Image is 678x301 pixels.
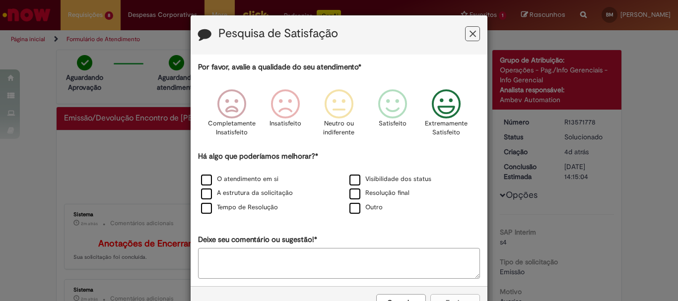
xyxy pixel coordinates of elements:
[349,188,409,198] label: Resolução final
[201,175,278,184] label: O atendimento em si
[206,82,257,150] div: Completamente Insatisfeito
[421,82,472,150] div: Extremamente Satisfeito
[270,119,301,128] p: Insatisfeito
[198,235,317,245] label: Deixe seu comentário ou sugestão!*
[314,82,364,150] div: Neutro ou indiferente
[260,82,311,150] div: Insatisfeito
[201,188,293,198] label: A estrutura da solicitação
[425,119,468,137] p: Extremamente Satisfeito
[367,82,418,150] div: Satisfeito
[218,27,338,40] label: Pesquisa de Satisfação
[208,119,256,137] p: Completamente Insatisfeito
[198,62,361,72] label: Por favor, avalie a qualidade do seu atendimento*
[201,203,278,212] label: Tempo de Resolução
[349,175,431,184] label: Visibilidade dos status
[321,119,357,137] p: Neutro ou indiferente
[379,119,407,128] p: Satisfeito
[349,203,383,212] label: Outro
[198,151,480,215] div: Há algo que poderíamos melhorar?*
